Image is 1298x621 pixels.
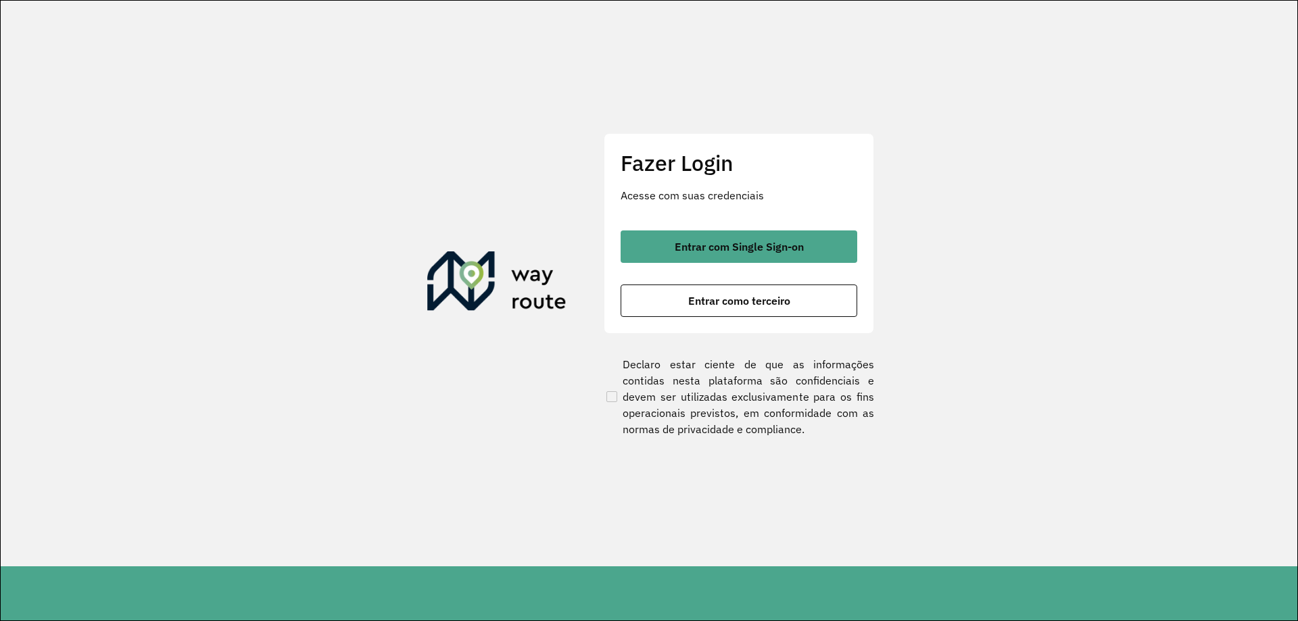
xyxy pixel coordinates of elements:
button: button [621,284,857,317]
button: button [621,230,857,263]
span: Entrar com Single Sign-on [675,241,804,252]
label: Declaro estar ciente de que as informações contidas nesta plataforma são confidenciais e devem se... [604,356,874,437]
h2: Fazer Login [621,150,857,176]
span: Entrar como terceiro [688,295,790,306]
p: Acesse com suas credenciais [621,187,857,203]
img: Roteirizador AmbevTech [427,251,567,316]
